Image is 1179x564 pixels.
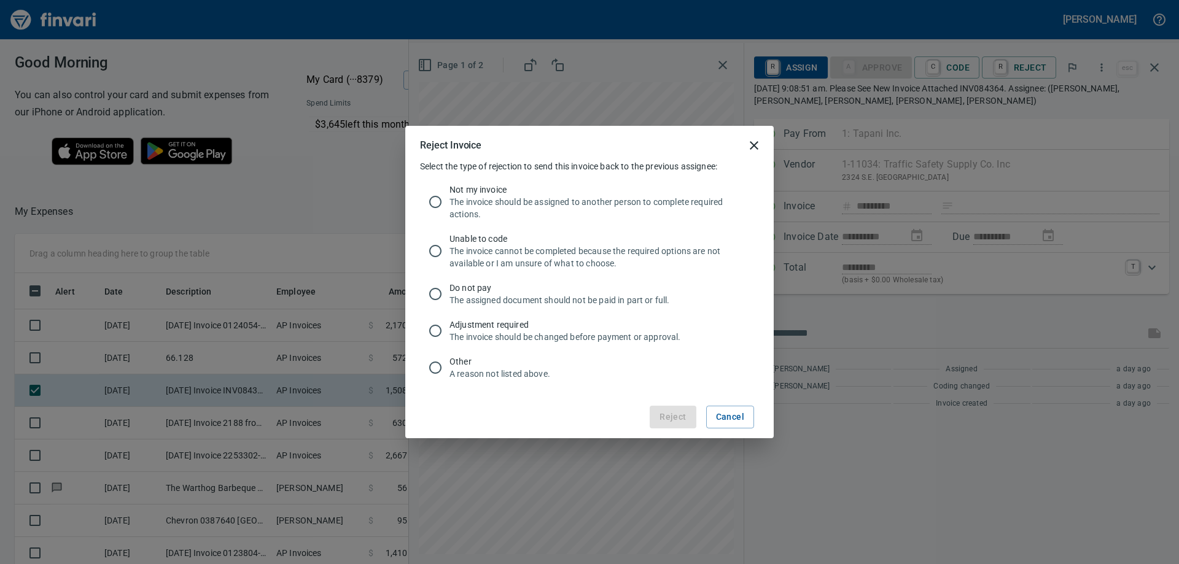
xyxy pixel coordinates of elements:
div: Do not payThe assigned document should not be paid in part or full. [420,276,759,312]
p: The invoice cannot be completed because the required options are not available or I am unsure of ... [449,245,749,269]
button: Cancel [706,406,754,428]
p: The invoice should be assigned to another person to complete required actions. [449,196,749,220]
p: The assigned document should not be paid in part or full. [449,294,749,306]
p: A reason not listed above. [449,368,749,380]
div: Adjustment requiredThe invoice should be changed before payment or approval. [420,312,759,349]
span: Select the type of rejection to send this invoice back to the previous assignee: [420,161,717,171]
span: Not my invoice [449,183,749,196]
div: OtherA reason not listed above. [420,349,759,386]
span: Do not pay [449,282,749,294]
span: Adjustment required [449,319,749,331]
h5: Reject Invoice [420,139,481,152]
div: Unable to codeThe invoice cannot be completed because the required options are not available or I... [420,226,759,276]
button: close [739,131,769,160]
p: The invoice should be changed before payment or approval. [449,331,749,343]
span: Cancel [716,409,744,425]
span: Unable to code [449,233,749,245]
div: Not my invoiceThe invoice should be assigned to another person to complete required actions. [420,177,759,226]
span: Other [449,355,749,368]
